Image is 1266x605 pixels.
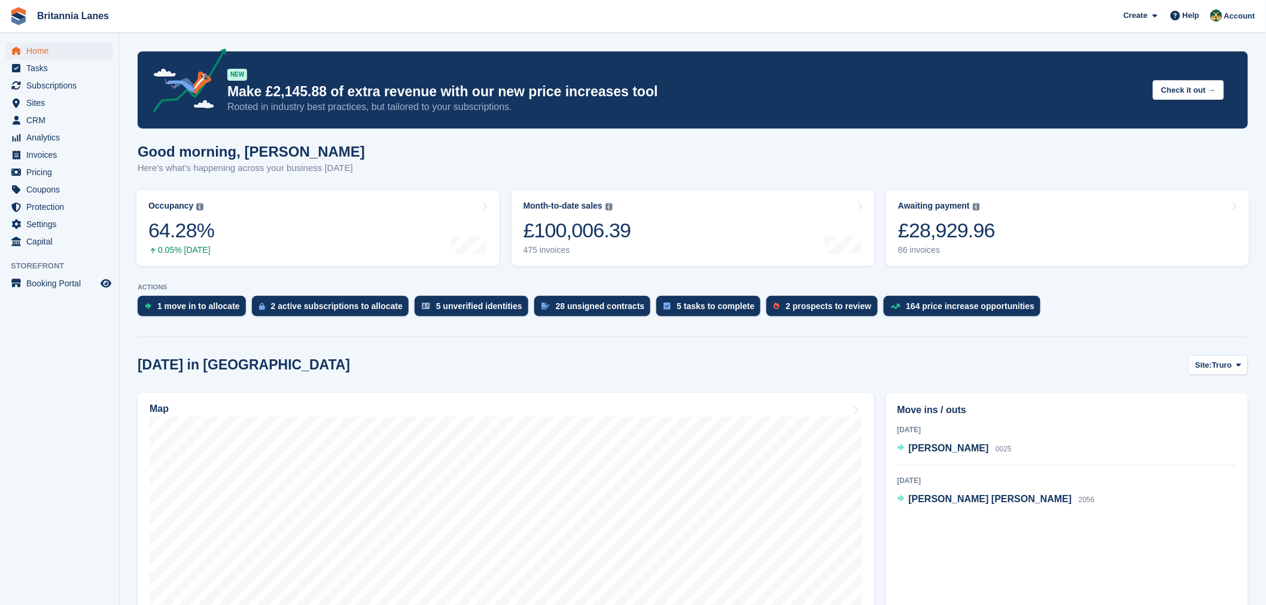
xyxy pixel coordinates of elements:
a: menu [6,216,113,233]
h2: [DATE] in [GEOGRAPHIC_DATA] [138,357,350,373]
div: 164 price increase opportunities [906,301,1035,311]
img: move_ins_to_allocate_icon-fdf77a2bb77ea45bf5b3d319d69a93e2d87916cf1d5bf7949dd705db3b84f3ca.svg [145,302,151,310]
button: Site: Truro [1189,355,1248,375]
a: 5 unverified identities [415,296,534,322]
a: 5 tasks to complete [656,296,766,322]
span: Pricing [26,164,98,181]
a: menu [6,181,113,198]
div: 5 unverified identities [436,301,522,311]
a: Occupancy 64.28% 0.05% [DATE] [136,190,500,266]
span: Protection [26,198,98,215]
span: Booking Portal [26,275,98,292]
a: menu [6,42,113,59]
h1: Good morning, [PERSON_NAME] [138,143,365,160]
a: menu [6,275,113,292]
a: Awaiting payment £28,929.96 86 invoices [886,190,1249,266]
img: icon-info-grey-7440780725fd019a000dd9b08b2336e03edf1995a4989e88bcd33f0948082b44.svg [973,203,980,210]
a: menu [6,94,113,111]
p: Make £2,145.88 of extra revenue with our new price increases tool [227,83,1143,100]
a: Britannia Lanes [32,6,114,26]
h2: Map [150,404,169,414]
span: Capital [26,233,98,250]
div: 0.05% [DATE] [148,245,214,255]
img: active_subscription_to_allocate_icon-d502201f5373d7db506a760aba3b589e785aa758c864c3986d89f69b8ff3... [259,302,265,310]
span: Subscriptions [26,77,98,94]
a: menu [6,233,113,250]
a: 2 prospects to review [766,296,883,322]
span: Tasks [26,60,98,77]
img: price-adjustments-announcement-icon-8257ccfd72463d97f412b2fc003d46551f7dbcb40ab6d574587a9cd5c0d94... [143,48,227,117]
a: Month-to-date sales £100,006.39 475 invoices [512,190,875,266]
span: Account [1224,10,1255,22]
div: [DATE] [897,475,1237,486]
img: icon-info-grey-7440780725fd019a000dd9b08b2336e03edf1995a4989e88bcd33f0948082b44.svg [196,203,203,210]
div: 475 invoices [524,245,631,255]
a: [PERSON_NAME] 0025 [897,441,1012,457]
img: verify_identity-adf6edd0f0f0b5bbfe63781bf79b02c33cf7c696d77639b501bdc392416b5a36.svg [422,302,430,310]
div: Awaiting payment [898,201,970,211]
span: Analytics [26,129,98,146]
span: Home [26,42,98,59]
div: 64.28% [148,218,214,243]
div: Month-to-date sales [524,201,602,211]
img: prospect-51fa495bee0391a8d652442698ab0144808aea92771e9ea1ae160a38d050c398.svg [774,302,780,310]
div: [DATE] [897,424,1237,435]
span: Storefront [11,260,119,272]
a: menu [6,112,113,129]
p: Here's what's happening across your business [DATE] [138,161,365,175]
h2: Move ins / outs [897,403,1237,417]
img: task-75834270c22a3079a89374b754ae025e5fb1db73e45f91037f5363f120a921f8.svg [664,302,671,310]
a: 1 move in to allocate [138,296,252,322]
img: price_increase_opportunities-93ffe204e8149a01c8c9dc8f82e8f89637d9d84a8eef4429ea346261dce0b2c0.svg [891,304,900,309]
a: menu [6,129,113,146]
div: NEW [227,69,247,81]
div: 1 move in to allocate [157,301,240,311]
a: menu [6,198,113,215]
span: 0025 [996,445,1012,453]
p: Rooted in industry best practices, but tailored to your subscriptions. [227,100,1143,114]
button: Check it out → [1153,80,1224,100]
div: 28 unsigned contracts [556,301,645,311]
div: £28,929.96 [898,218,995,243]
a: 28 unsigned contracts [534,296,657,322]
div: Occupancy [148,201,193,211]
a: menu [6,146,113,163]
span: Invoices [26,146,98,163]
img: contract_signature_icon-13c848040528278c33f63329250d36e43548de30e8caae1d1a13099fd9432cc5.svg [541,302,550,310]
img: stora-icon-8386f47178a22dfd0bd8f6a31ec36ba5ce8667c1dd55bd0f319d3a0aa187defe.svg [10,7,28,25]
div: 5 tasks to complete [677,301,754,311]
span: 2056 [1079,496,1095,504]
span: [PERSON_NAME] [909,443,989,453]
span: Site: [1195,359,1212,371]
span: Truro [1212,359,1232,371]
span: Coupons [26,181,98,198]
a: [PERSON_NAME] [PERSON_NAME] 2056 [897,492,1095,508]
span: Settings [26,216,98,233]
p: ACTIONS [138,283,1248,291]
span: [PERSON_NAME] [PERSON_NAME] [909,494,1072,504]
img: Nathan Kellow [1210,10,1222,22]
div: 2 prospects to review [786,301,871,311]
a: Preview store [99,276,113,291]
div: £100,006.39 [524,218,631,243]
a: menu [6,77,113,94]
a: menu [6,60,113,77]
span: Create [1124,10,1148,22]
a: 164 price increase opportunities [884,296,1047,322]
span: Help [1183,10,1200,22]
div: 86 invoices [898,245,995,255]
img: icon-info-grey-7440780725fd019a000dd9b08b2336e03edf1995a4989e88bcd33f0948082b44.svg [605,203,613,210]
span: CRM [26,112,98,129]
div: 2 active subscriptions to allocate [271,301,403,311]
a: menu [6,164,113,181]
span: Sites [26,94,98,111]
a: 2 active subscriptions to allocate [252,296,415,322]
